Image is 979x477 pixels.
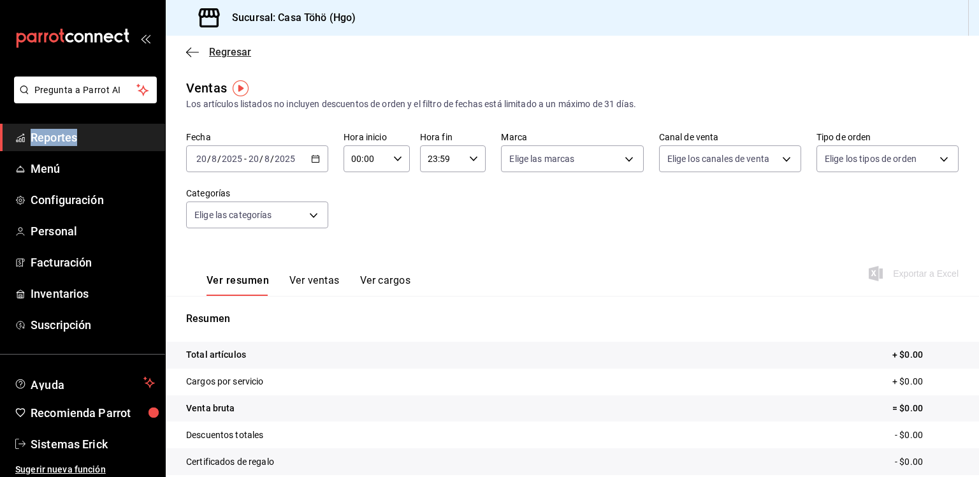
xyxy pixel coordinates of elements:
label: Hora fin [420,133,486,142]
span: Ayuda [31,375,138,390]
p: Resumen [186,311,959,327]
div: Ventas [186,78,227,98]
label: Tipo de orden [816,133,959,142]
p: - $0.00 [895,429,959,442]
p: + $0.00 [892,375,959,388]
span: / [259,154,263,164]
label: Canal de venta [659,133,801,142]
p: Total artículos [186,348,246,362]
span: Reportes [31,129,155,146]
input: ---- [274,154,296,164]
label: Marca [501,133,643,142]
p: Venta bruta [186,402,235,415]
button: Ver ventas [289,274,340,296]
span: / [270,154,274,164]
span: Elige los canales de venta [667,152,769,165]
span: / [217,154,221,164]
span: Inventarios [31,285,155,302]
span: Configuración [31,191,155,209]
input: -- [264,154,270,164]
button: Regresar [186,46,251,58]
h3: Sucursal: Casa Töhö (Hgo) [222,10,356,26]
span: Facturación [31,254,155,271]
span: Sistemas Erick [31,436,155,453]
input: -- [196,154,207,164]
button: Ver resumen [207,274,269,296]
div: Los artículos listados no incluyen descuentos de orden y el filtro de fechas está limitado a un m... [186,98,959,111]
img: Tooltip marker [233,80,249,96]
button: open_drawer_menu [140,33,150,43]
p: + $0.00 [892,348,959,362]
span: Menú [31,160,155,177]
label: Hora inicio [344,133,410,142]
input: ---- [221,154,243,164]
span: Pregunta a Parrot AI [34,84,137,97]
span: - [244,154,247,164]
span: Suscripción [31,316,155,334]
input: -- [211,154,217,164]
span: Regresar [209,46,251,58]
p: Certificados de regalo [186,455,274,469]
p: Cargos por servicio [186,375,264,388]
span: Recomienda Parrot [31,404,155,422]
p: - $0.00 [895,455,959,469]
p: Descuentos totales [186,429,263,442]
input: -- [248,154,259,164]
span: Personal [31,223,155,240]
span: Sugerir nueva función [15,463,155,476]
span: Elige las categorías [194,209,272,221]
button: Pregunta a Parrot AI [14,77,157,103]
a: Pregunta a Parrot AI [9,92,157,106]
label: Categorías [186,189,328,198]
span: Elige las marcas [509,152,574,165]
div: navigation tabs [207,274,410,296]
button: Ver cargos [360,274,411,296]
label: Fecha [186,133,328,142]
p: = $0.00 [892,402,959,415]
span: / [207,154,211,164]
span: Elige los tipos de orden [825,152,917,165]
